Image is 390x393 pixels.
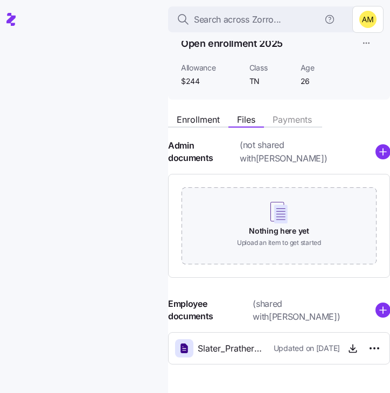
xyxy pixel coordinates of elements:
[168,6,384,32] button: Search across Zorro...
[249,62,292,73] span: Class
[198,342,265,355] span: Slater_Prather_notice.pdf
[177,115,220,124] span: Enrollment
[249,76,292,87] span: TN
[181,76,241,87] span: $244
[301,76,343,87] span: 26
[181,62,241,73] span: Allowance
[181,37,283,50] h1: Open enrollment 2025
[168,298,250,322] h4: Employee documents
[253,297,367,324] span: (shared with [PERSON_NAME] )
[168,139,238,164] h4: Admin documents
[274,343,340,354] span: Updated on [DATE]
[237,115,255,124] span: Files
[194,13,281,26] span: Search across Zorro...
[240,138,367,165] span: (not shared with [PERSON_NAME] )
[301,62,343,73] span: Age
[273,115,312,124] span: Payments
[359,11,377,28] img: dfaaf2f2725e97d5ef9e82b99e83f4d7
